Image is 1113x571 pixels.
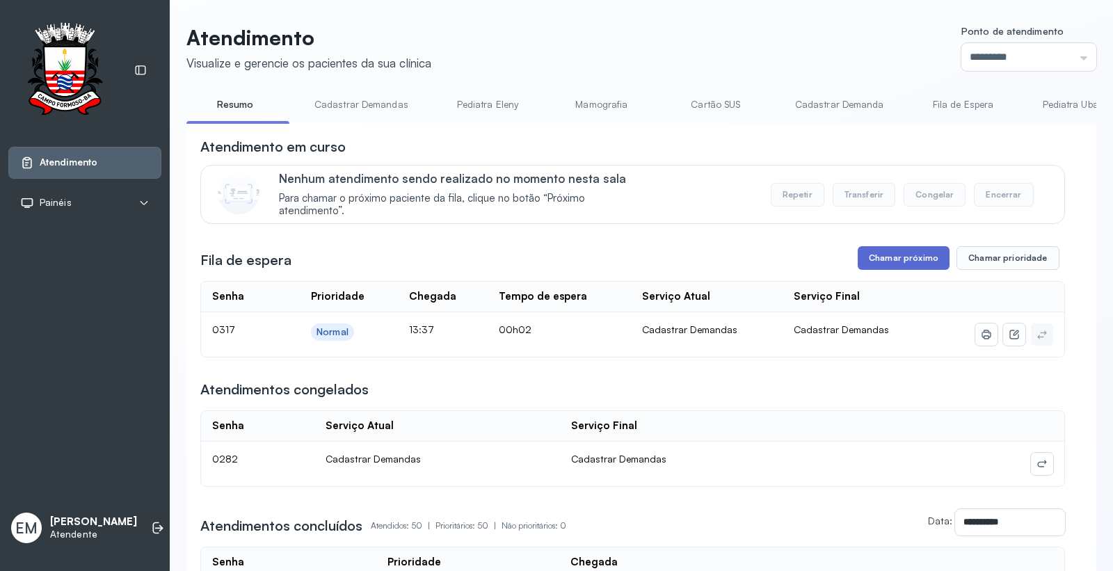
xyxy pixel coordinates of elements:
[499,290,587,303] div: Tempo de espera
[387,556,441,569] div: Prioridade
[961,25,1064,37] span: Ponto de atendimento
[642,290,710,303] div: Serviço Atual
[301,93,422,116] a: Cadastrar Demandas
[40,156,97,168] span: Atendimento
[794,290,860,303] div: Serviço Final
[409,290,456,303] div: Chegada
[200,137,346,156] h3: Atendimento em curso
[974,183,1033,207] button: Encerrar
[186,56,431,70] div: Visualize e gerencie os pacientes da sua clínica
[50,515,137,529] p: [PERSON_NAME]
[435,516,502,536] p: Prioritários: 50
[502,516,566,536] p: Não prioritários: 0
[218,172,259,214] img: Imagem de CalloutCard
[326,453,549,465] div: Cadastrar Demandas
[833,183,896,207] button: Transferir
[15,22,115,119] img: Logotipo do estabelecimento
[858,246,950,270] button: Chamar próximo
[186,93,284,116] a: Resumo
[553,93,650,116] a: Mamografia
[279,171,647,186] p: Nenhum atendimento sendo realizado no momento nesta sala
[212,556,244,569] div: Senha
[212,323,235,335] span: 0317
[311,290,365,303] div: Prioridade
[200,250,291,270] h3: Fila de espera
[571,453,666,465] span: Cadastrar Demandas
[771,183,824,207] button: Repetir
[200,516,362,536] h3: Atendimentos concluídos
[371,516,435,536] p: Atendidos: 50
[494,520,496,531] span: |
[186,25,431,50] p: Atendimento
[50,529,137,540] p: Atendente
[212,453,238,465] span: 0282
[409,323,434,335] span: 13:37
[212,419,244,433] div: Senha
[439,93,536,116] a: Pediatra Eleny
[428,520,430,531] span: |
[499,323,531,335] span: 00h02
[915,93,1012,116] a: Fila de Espera
[212,290,244,303] div: Senha
[279,192,647,218] span: Para chamar o próximo paciente da fila, clique no botão “Próximo atendimento”.
[570,556,618,569] div: Chegada
[794,323,889,335] span: Cadastrar Demandas
[904,183,966,207] button: Congelar
[571,419,637,433] div: Serviço Final
[200,380,369,399] h3: Atendimentos congelados
[317,326,349,338] div: Normal
[40,197,72,209] span: Painéis
[781,93,898,116] a: Cadastrar Demanda
[928,515,952,526] label: Data:
[956,246,1059,270] button: Chamar prioridade
[642,323,771,336] div: Cadastrar Demandas
[667,93,764,116] a: Cartão SUS
[20,156,150,170] a: Atendimento
[326,419,394,433] div: Serviço Atual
